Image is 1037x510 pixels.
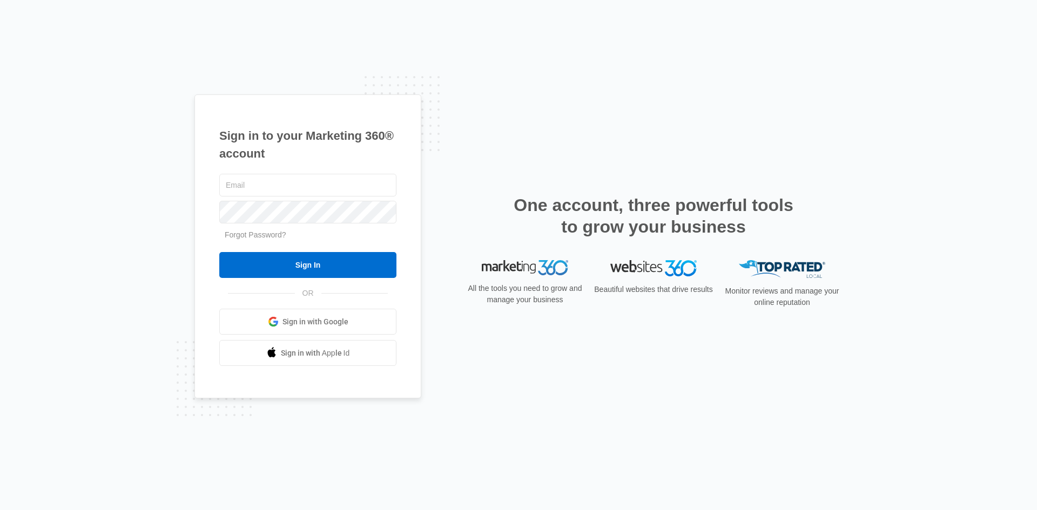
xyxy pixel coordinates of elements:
[610,260,697,276] img: Websites 360
[219,309,396,335] a: Sign in with Google
[482,260,568,275] img: Marketing 360
[295,288,321,299] span: OR
[219,340,396,366] a: Sign in with Apple Id
[593,284,714,295] p: Beautiful websites that drive results
[722,285,843,308] p: Monitor reviews and manage your online reputation
[464,283,585,305] p: All the tools you need to grow and manage your business
[281,348,350,359] span: Sign in with Apple Id
[219,174,396,196] input: Email
[739,260,825,278] img: Top Rated Local
[282,316,348,328] span: Sign in with Google
[225,230,286,239] a: Forgot Password?
[510,194,797,237] h2: One account, three powerful tools to grow your business
[219,252,396,278] input: Sign In
[219,127,396,162] h1: Sign in to your Marketing 360® account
